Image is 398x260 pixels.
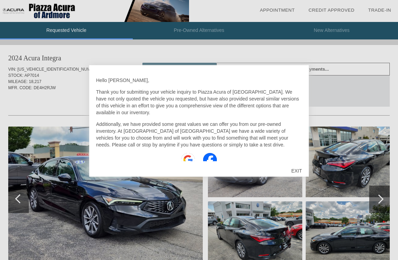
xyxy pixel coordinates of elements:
img: Facebook Icon [203,153,217,167]
img: Google Icon [181,153,195,167]
p: Hello [PERSON_NAME], [96,77,302,84]
p: Additionally, we have provided some great values we can offer you from our pre-owned inventory. A... [96,121,302,148]
a: Credit Approved [308,8,354,13]
p: Thank you for submitting your vehicle inquiry to Piazza Acura of [GEOGRAPHIC_DATA]. We have not o... [96,88,302,116]
a: Appointment [260,8,295,13]
a: Trade-In [368,8,391,13]
div: EXIT [284,161,309,181]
